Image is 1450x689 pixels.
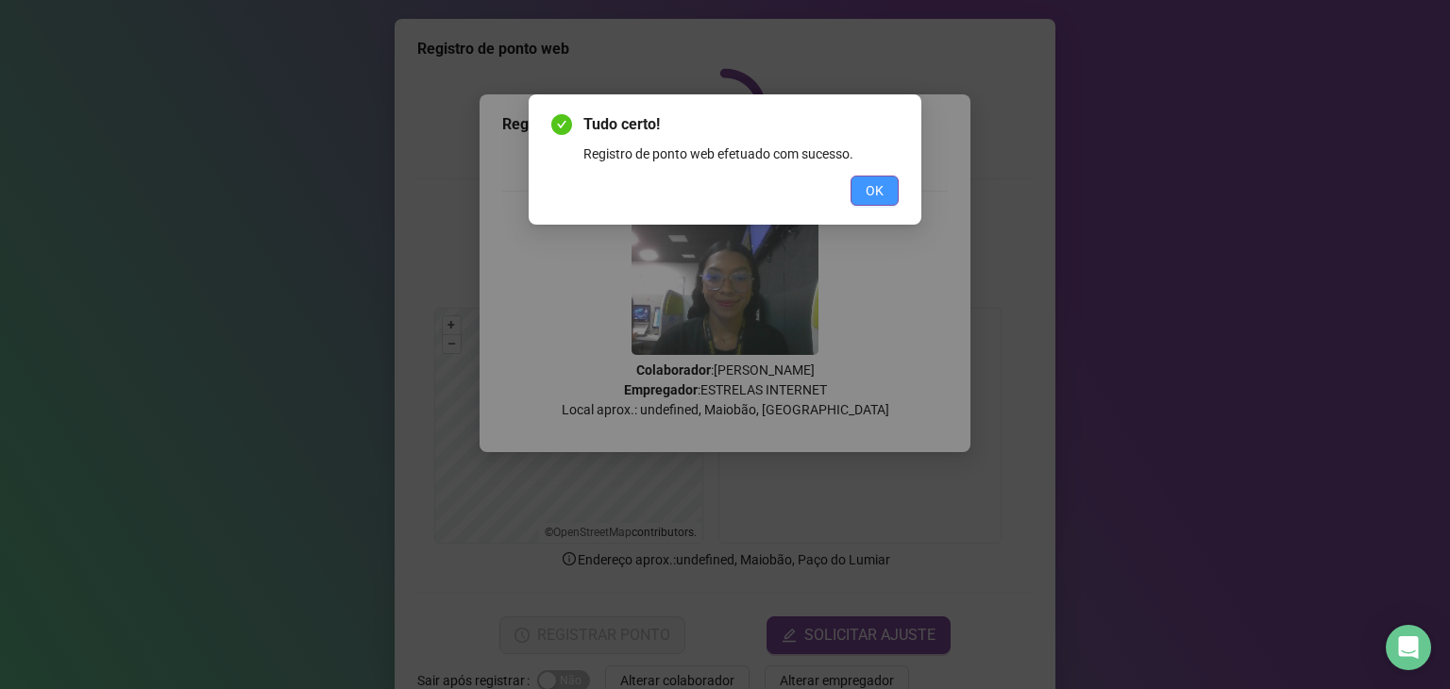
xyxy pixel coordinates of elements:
span: check-circle [551,114,572,135]
div: Registro de ponto web efetuado com sucesso. [583,143,899,164]
button: OK [851,176,899,206]
span: OK [866,180,884,201]
span: Tudo certo! [583,113,899,136]
div: Open Intercom Messenger [1386,625,1431,670]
